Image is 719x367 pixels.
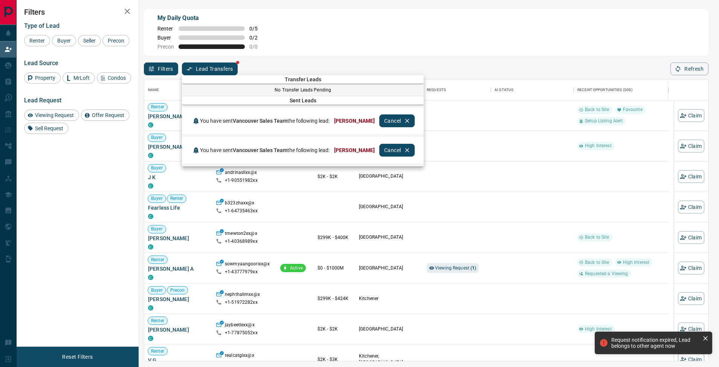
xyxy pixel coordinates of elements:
span: Vancouver Sales Team [233,118,287,124]
span: Vancouver Sales Team [233,147,287,153]
span: [PERSON_NAME] [334,118,375,124]
span: You have sent the following lead: [200,118,330,124]
span: Sent Leads [182,97,424,104]
span: Transfer Leads [182,76,424,82]
span: [PERSON_NAME] [334,147,375,153]
div: Request notification expired, Lead belongs to other agent now [611,337,699,349]
span: You have sent the following lead: [200,147,330,153]
button: Cancel [379,114,415,127]
p: No Transfer Leads Pending [182,87,424,93]
button: Cancel [379,144,415,157]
